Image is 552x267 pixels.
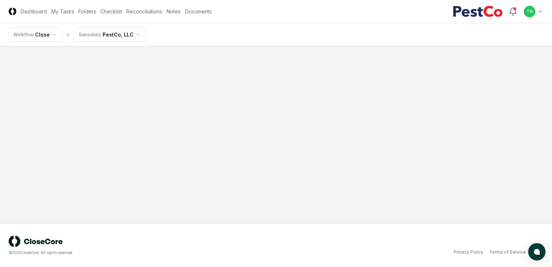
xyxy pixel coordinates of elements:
[9,8,16,15] img: Logo
[13,31,34,38] div: Workflow
[453,6,503,17] img: PestCo logo
[78,8,96,15] a: Folders
[527,9,533,14] span: TM
[489,249,526,255] a: Terms of Service
[528,243,545,260] button: atlas-launcher
[185,8,212,15] a: Documents
[9,27,146,42] nav: breadcrumb
[126,8,162,15] a: Reconciliations
[9,236,63,247] img: logo
[100,8,122,15] a: Checklist
[9,250,276,255] div: © 2025 CloseCore. All rights reserved.
[51,8,74,15] a: My Tasks
[167,8,181,15] a: Notes
[79,31,101,38] div: Subsidiary
[523,5,536,18] button: TM
[21,8,47,15] a: Dashboard
[454,249,483,255] a: Privacy Policy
